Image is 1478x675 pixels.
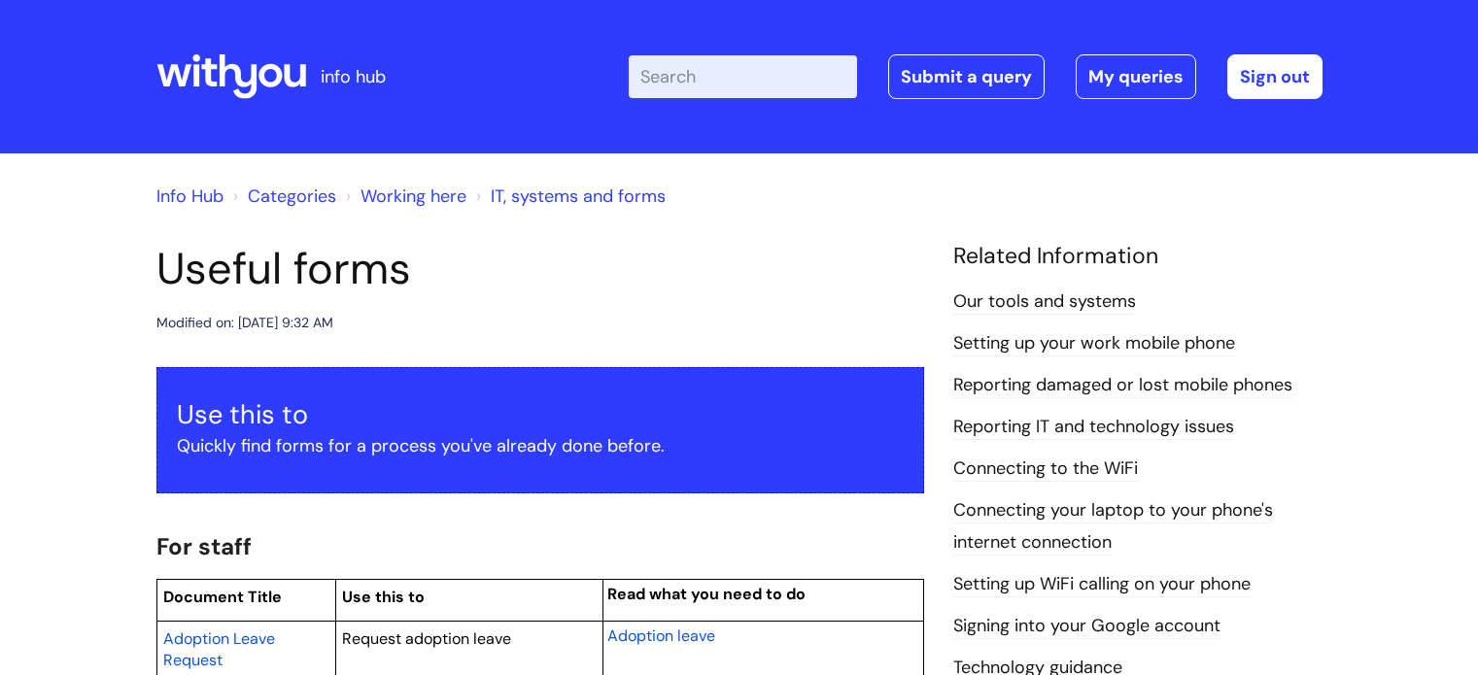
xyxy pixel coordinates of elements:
[471,181,666,212] li: IT, systems and forms
[953,373,1292,398] a: Reporting damaged or lost mobile phones
[163,626,275,671] a: Adoption Leave Request
[342,587,425,607] span: Use this to
[177,399,904,430] h3: Use this to
[953,572,1251,597] a: Setting up WiFi calling on your phone
[228,181,336,212] li: Solution home
[1227,54,1323,99] a: Sign out
[607,625,715,646] span: Adoption leave
[341,181,466,212] li: Working here
[953,331,1235,356] a: Setting up your work mobile phone
[156,311,333,335] div: Modified on: [DATE] 9:32 AM
[629,55,857,98] input: Search
[491,185,666,208] a: IT, systems and forms
[163,587,282,607] span: Document Title
[953,614,1220,639] a: Signing into your Google account
[953,289,1136,315] a: Our tools and systems
[1076,54,1196,99] a: My queries
[321,61,386,92] p: info hub
[953,498,1273,555] a: Connecting your laptop to your phone's internet connection
[953,243,1323,270] h4: Related Information
[156,531,252,561] span: For staff
[342,628,511,649] span: Request adoption leave
[248,185,336,208] a: Categories
[156,185,223,208] a: Info Hub
[607,624,715,647] a: Adoption leave
[629,54,1323,99] div: | -
[163,628,275,670] span: Adoption Leave Request
[177,430,904,461] p: Quickly find forms for a process you've already done before.
[953,456,1138,482] a: Connecting to the WiFi
[361,185,466,208] a: Working here
[953,415,1234,440] a: Reporting IT and technology issues
[156,243,924,295] h1: Useful forms
[607,584,806,604] span: Read what you need to do
[888,54,1045,99] a: Submit a query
